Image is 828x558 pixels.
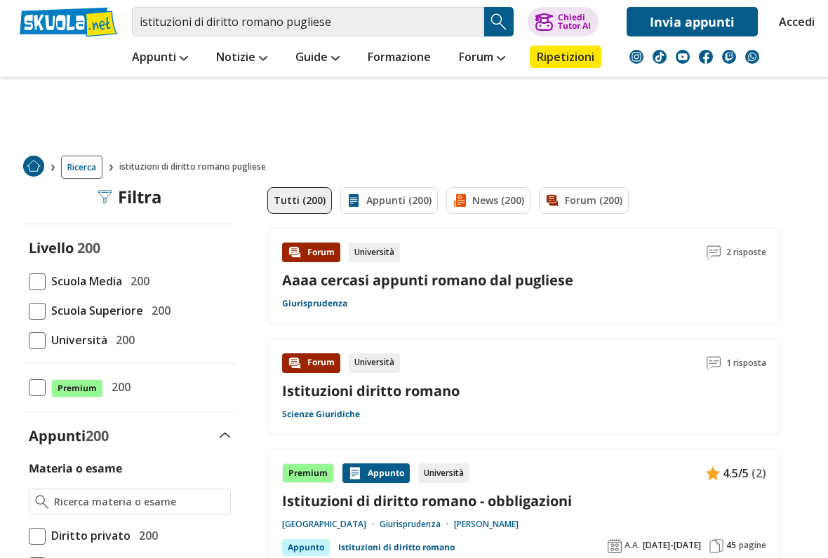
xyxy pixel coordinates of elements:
[146,301,171,320] span: 200
[46,301,143,320] span: Scuola Superiore
[106,378,131,396] span: 200
[282,463,334,483] div: Premium
[545,193,559,207] img: Forum filtro contenuto
[133,526,158,545] span: 200
[29,461,122,476] label: Materia o esame
[110,331,135,349] span: 200
[61,156,102,179] a: Ricerca
[54,495,225,509] input: Ricerca materia o esame
[643,540,701,551] span: [DATE]-[DATE]
[288,245,302,259] img: Forum contenuto
[267,187,332,214] a: Tutti (200)
[35,495,48,509] img: Ricerca materia o esame
[454,519,519,530] a: [PERSON_NAME]
[349,243,400,262] div: Università
[739,540,766,551] span: pagine
[340,187,438,214] a: Appunti (200)
[282,381,460,400] a: Istituzioni diritto romano
[707,356,721,370] img: Commenti lettura
[338,539,455,556] a: Istituzioni di diritto romano
[349,353,400,373] div: Università
[288,356,302,370] img: Forum contenuto
[125,272,149,290] span: 200
[418,463,469,483] div: Università
[282,243,340,262] div: Forum
[706,466,720,480] img: Appunti contenuto
[51,379,103,397] span: Premium
[282,353,340,373] div: Forum
[77,238,100,257] span: 200
[608,539,622,553] img: Anno accademico
[348,466,362,480] img: Appunti contenuto
[282,491,766,510] a: Istituzioni di diritto romano - obbligazioni
[446,187,530,214] a: News (200)
[220,433,231,438] img: Apri e chiudi sezione
[282,409,360,420] a: Scienze Giuridiche
[98,190,112,204] img: Filtra filtri mobile
[86,426,109,445] span: 200
[282,271,573,290] a: Aaaa cercasi appunti romano dal pugliese
[29,426,109,445] label: Appunti
[707,245,721,259] img: Commenti lettura
[282,539,330,556] div: Appunto
[282,519,380,530] a: [GEOGRAPHIC_DATA]
[709,539,723,553] img: Pagine
[380,519,454,530] a: Giurisprudenza
[539,187,629,214] a: Forum (200)
[347,193,361,207] img: Appunti filtro contenuto
[625,540,640,551] span: A.A.
[723,464,749,482] span: 4.5/5
[46,526,131,545] span: Diritto privato
[752,464,766,482] span: (2)
[29,238,74,257] label: Livello
[23,156,44,179] a: Home
[779,7,808,36] a: Accedi
[282,298,347,309] a: Giurisprudenza
[726,243,766,262] span: 2 risposte
[23,156,44,177] img: Home
[46,331,107,349] span: Università
[342,463,410,483] div: Appunto
[98,187,162,207] div: Filtra
[726,353,766,373] span: 1 risposta
[46,272,122,290] span: Scuola Media
[453,193,467,207] img: News filtro contenuto
[726,540,736,551] span: 45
